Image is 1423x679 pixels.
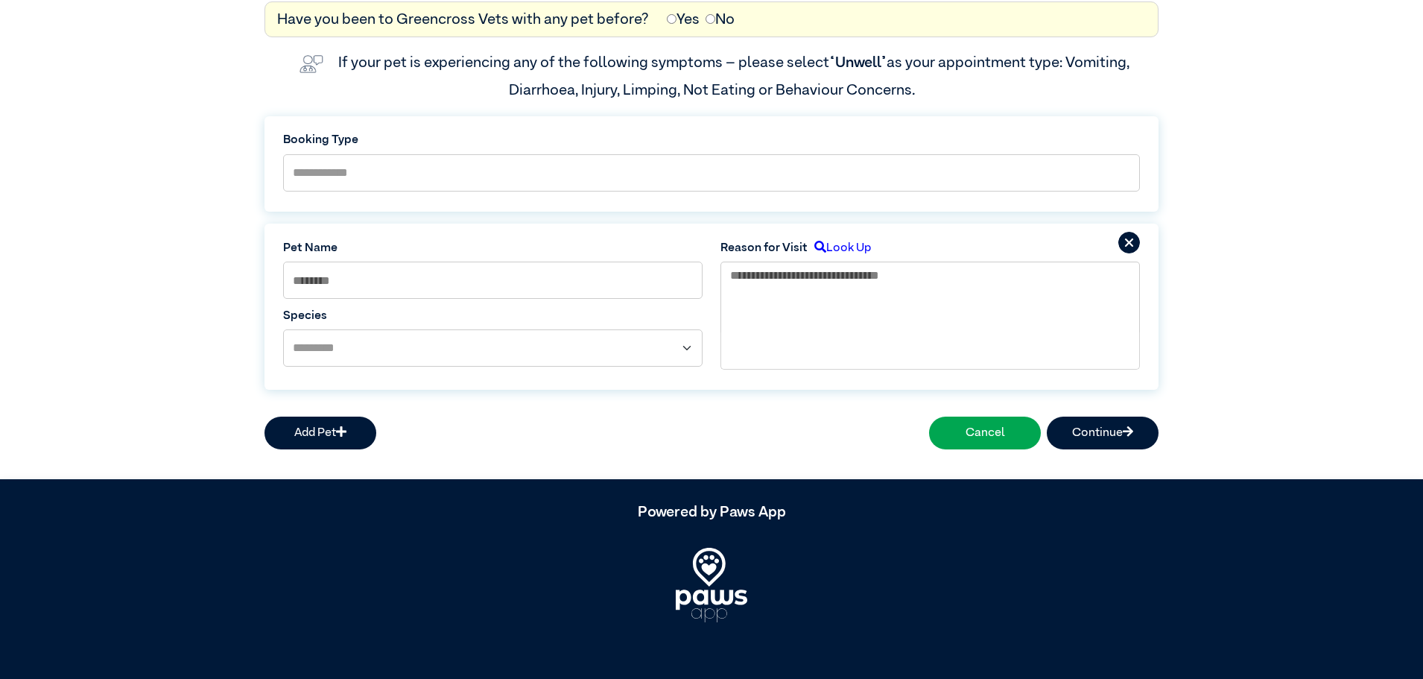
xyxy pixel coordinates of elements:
[283,239,703,257] label: Pet Name
[667,14,676,24] input: Yes
[283,131,1140,149] label: Booking Type
[338,55,1132,97] label: If your pet is experiencing any of the following symptoms – please select as your appointment typ...
[929,417,1041,449] button: Cancel
[667,8,700,31] label: Yes
[283,307,703,325] label: Species
[264,417,376,449] button: Add Pet
[706,14,715,24] input: No
[706,8,735,31] label: No
[277,8,649,31] label: Have you been to Greencross Vets with any pet before?
[676,548,747,622] img: PawsApp
[294,49,329,79] img: vet
[264,503,1159,521] h5: Powered by Paws App
[829,55,887,70] span: “Unwell”
[808,239,871,257] label: Look Up
[720,239,808,257] label: Reason for Visit
[1047,417,1159,449] button: Continue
